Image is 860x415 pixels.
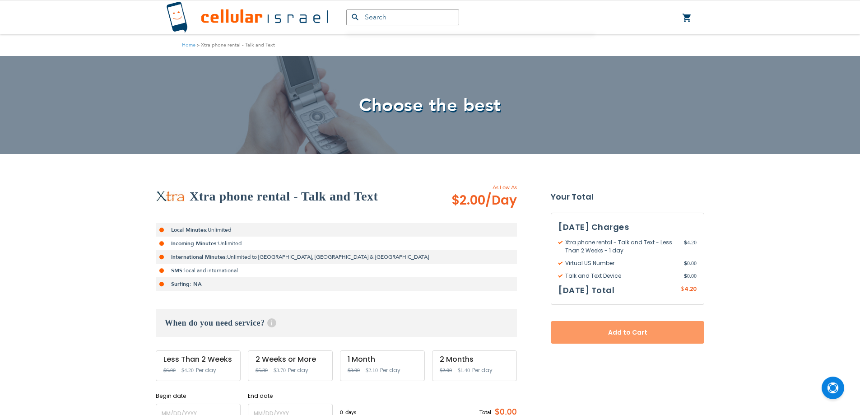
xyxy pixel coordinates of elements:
[195,41,275,49] li: Xtra phone rental - Talk and Text
[558,272,684,280] span: Talk and Text Device
[156,223,517,237] li: Unlimited
[256,367,268,373] span: $5.30
[190,187,378,205] h2: Xtra phone rental - Talk and Text
[156,191,185,202] img: Xtra phone rental - Talk and Text
[681,285,684,294] span: $
[156,250,517,264] li: Unlimited to [GEOGRAPHIC_DATA], [GEOGRAPHIC_DATA] & [GEOGRAPHIC_DATA]
[171,280,202,288] strong: Surfing: NA
[348,355,417,364] div: 1 Month
[472,366,493,374] span: Per day
[256,355,325,364] div: 2 Weeks or More
[171,226,208,233] strong: Local Minutes:
[558,220,697,234] h3: [DATE] Charges
[684,272,687,280] span: $
[440,367,452,373] span: $2.00
[156,264,517,277] li: local and international
[156,392,241,400] label: Begin date
[558,238,684,255] span: Xtra phone rental - Talk and Text - Less Than 2 Weeks - 1 day
[288,366,308,374] span: Per day
[171,267,184,274] strong: SMS:
[684,259,697,267] span: 0.00
[267,318,276,327] span: Help
[163,367,176,373] span: $6.00
[171,240,218,247] strong: Incoming Minutes:
[558,284,614,297] h3: [DATE] Total
[451,191,517,210] span: $2.00
[684,259,687,267] span: $
[166,1,328,33] img: Cellular Israel Logo
[196,366,216,374] span: Per day
[171,253,227,261] strong: International Minutes:
[558,259,684,267] span: Virtual US Number
[684,272,697,280] span: 0.00
[684,285,697,293] span: 4.20
[156,309,517,337] h3: When do you need service?
[380,366,400,374] span: Per day
[348,367,360,373] span: $3.00
[458,367,470,373] span: $1.40
[684,238,687,247] span: $
[248,392,333,400] label: End date
[182,42,195,48] a: Home
[440,355,509,364] div: 2 Months
[684,238,697,255] span: 4.20
[427,183,517,191] span: As Low As
[346,9,459,25] input: Search
[181,367,194,373] span: $4.20
[274,367,286,373] span: $3.70
[163,355,233,364] div: Less Than 2 Weeks
[485,191,517,210] span: /Day
[359,93,501,118] span: Choose the best
[156,237,517,250] li: Unlimited
[551,190,704,204] strong: Your Total
[366,367,378,373] span: $2.10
